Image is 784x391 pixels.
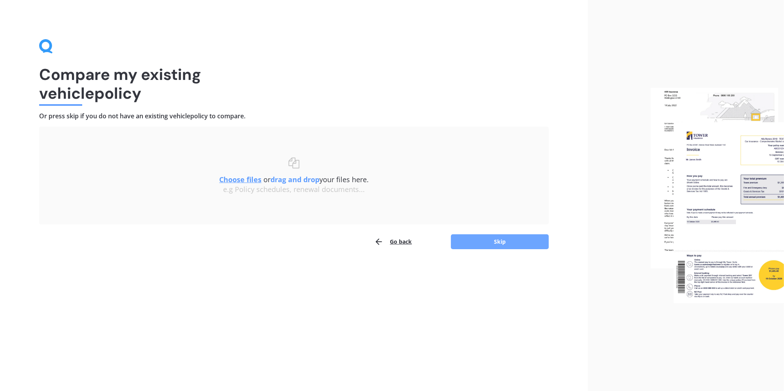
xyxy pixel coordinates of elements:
[55,185,533,194] div: e.g Policy schedules, renewal documents...
[270,175,319,184] b: drag and drop
[219,175,261,184] u: Choose files
[374,234,412,250] button: Go back
[219,175,369,184] span: or your files here.
[451,234,549,249] button: Skip
[39,112,549,120] h4: Or press skip if you do not have an existing vehicle policy to compare.
[39,65,549,103] h1: Compare my existing vehicle policy
[651,88,784,303] img: files.webp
